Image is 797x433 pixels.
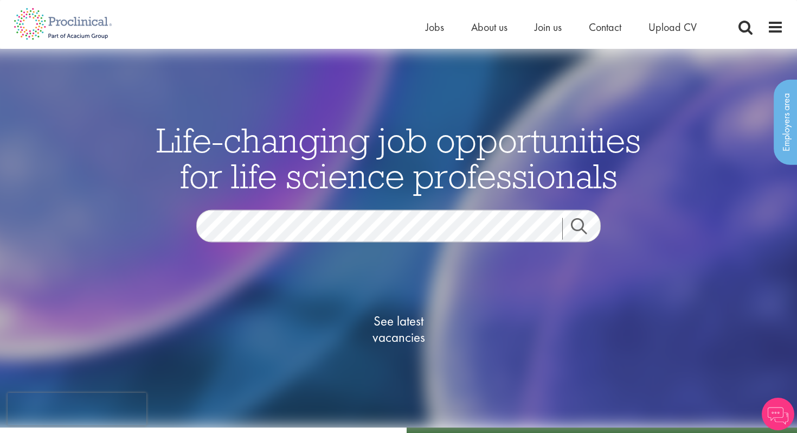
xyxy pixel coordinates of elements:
[156,118,641,197] span: Life-changing job opportunities for life science professionals
[648,20,697,34] a: Upload CV
[344,313,453,345] span: See latest vacancies
[344,269,453,389] a: See latestvacancies
[589,20,621,34] a: Contact
[471,20,507,34] a: About us
[8,393,146,425] iframe: reCAPTCHA
[762,398,794,430] img: Chatbot
[426,20,444,34] a: Jobs
[562,218,609,239] a: Job search submit button
[535,20,562,34] a: Join us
